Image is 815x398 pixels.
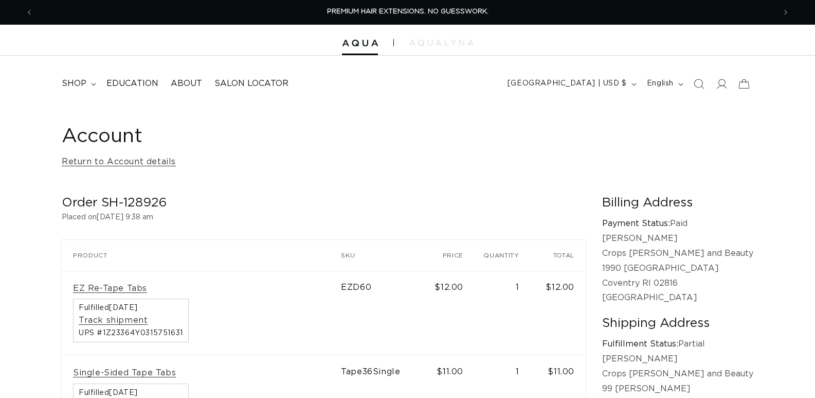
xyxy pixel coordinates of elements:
button: Previous announcement [18,3,41,22]
th: Product [62,240,341,271]
a: Single-Sided Tape Tabs [73,368,176,378]
th: Price [425,240,475,271]
button: Next announcement [774,3,797,22]
time: [DATE] [109,389,138,396]
p: [PERSON_NAME] Crops [PERSON_NAME] and Beauty 1990 [GEOGRAPHIC_DATA] Coventry RI 02816 [GEOGRAPHIC... [602,231,753,305]
button: English [641,74,687,94]
td: EZD60 [341,271,425,355]
h1: Account [62,124,753,149]
span: $11.00 [437,368,463,376]
span: UPS #1Z23364Y0315751631 [79,330,183,337]
strong: Payment Status: [602,219,670,228]
h2: Shipping Address [602,316,753,332]
img: Aqua Hair Extensions [342,40,378,47]
td: 1 [475,271,531,355]
a: About [165,72,208,95]
span: [GEOGRAPHIC_DATA] | USD $ [508,78,627,89]
a: Salon Locator [208,72,295,95]
p: Placed on [62,211,586,224]
strong: Fulfillment Status: [602,340,678,348]
a: Education [100,72,165,95]
span: Education [106,78,158,89]
p: Paid [602,216,753,231]
h2: Billing Address [602,195,753,211]
span: shop [62,78,86,89]
span: About [171,78,202,89]
summary: Search [687,73,710,95]
th: Total [531,240,586,271]
img: aqualyna.com [409,40,474,46]
span: Salon Locator [214,78,288,89]
button: [GEOGRAPHIC_DATA] | USD $ [501,74,641,94]
span: Fulfilled [79,389,183,396]
a: Track shipment [79,315,148,326]
h2: Order SH-128926 [62,195,586,211]
a: EZ Re-Tape Tabs [73,283,147,294]
th: Quantity [475,240,531,271]
span: Fulfilled [79,304,183,312]
p: Partial [602,337,753,352]
td: $12.00 [531,271,586,355]
th: SKU [341,240,425,271]
a: Return to Account details [62,154,176,169]
summary: shop [56,72,100,95]
span: $12.00 [434,283,463,291]
time: [DATE] [109,304,138,312]
span: English [647,78,674,89]
time: [DATE] 9:38 am [97,214,153,221]
span: PREMIUM HAIR EXTENSIONS. NO GUESSWORK. [327,8,488,15]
